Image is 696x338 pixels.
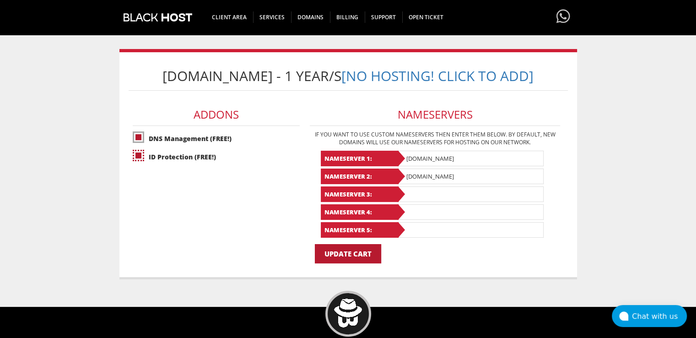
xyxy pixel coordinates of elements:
img: BlackHOST mascont, Blacky. [334,299,362,327]
a: [No Hosting! Click to Add] [341,66,534,85]
span: CLIENT AREA [205,11,254,23]
button: Chat with us [612,305,687,327]
span: Billing [330,11,365,23]
span: Open Ticket [402,11,450,23]
h3: Addons [133,104,300,125]
b: Nameserver 5: [321,222,399,238]
div: Chat with us [632,312,687,321]
input: Update Cart [315,244,381,263]
b: Nameserver 2: [321,169,399,184]
label: DNS Management (FREE!) [133,131,300,147]
h1: [DOMAIN_NAME] - 1 Year/s [129,61,568,91]
span: SERVICES [253,11,291,23]
b: Nameserver 4: [321,204,399,220]
b: Nameserver 3: [321,186,399,202]
p: If you want to use custom nameservers then enter them below. By default, new domains will use our... [310,131,560,146]
h3: Nameservers [310,104,560,125]
b: Nameserver 1: [321,151,399,166]
span: Domains [291,11,330,23]
label: ID Protection (FREE!) [133,149,300,165]
span: Support [365,11,403,23]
